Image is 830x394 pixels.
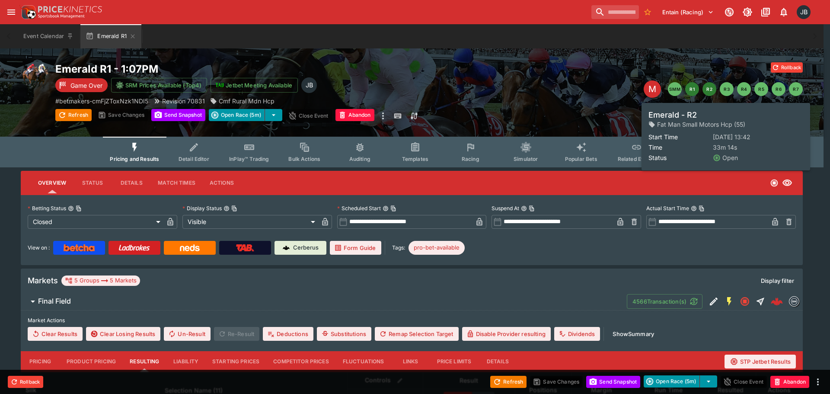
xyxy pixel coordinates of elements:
[21,351,60,372] button: Pricing
[721,294,737,309] button: SGM Enabled
[70,81,102,90] p: Game Over
[19,3,36,21] img: PriceKinetics Logo
[330,241,381,255] a: Form Guide
[209,109,265,121] button: Open Race (5m)
[180,244,199,251] img: Neds
[28,327,83,341] button: Clear Results
[335,110,374,119] span: Mark an event as closed and abandoned.
[797,5,811,19] div: Josh Brown
[349,156,370,162] span: Auditing
[112,173,151,193] button: Details
[390,205,396,211] button: Copy To Clipboard
[3,4,19,20] button: open drawer
[209,109,282,121] div: split button
[402,156,428,162] span: Templates
[514,156,538,162] span: Simulator
[236,244,254,251] img: TabNZ
[782,178,792,188] svg: Visible
[668,82,682,96] button: SMM
[263,327,313,341] button: Deductions
[690,112,714,121] p: Overtype
[215,81,224,90] img: jetbet-logo.svg
[409,243,465,252] span: pro-bet-available
[110,156,159,162] span: Pricing and Results
[740,4,755,20] button: Toggle light/dark mode
[737,294,753,309] button: Closed
[283,244,290,251] img: Cerberus
[392,241,405,255] label: Tags:
[754,82,768,96] button: R5
[162,96,205,106] p: Revision 70831
[151,173,202,193] button: Match Times
[265,109,282,121] button: select merge strategy
[607,327,659,341] button: ShowSummary
[229,156,269,162] span: InPlay™ Trading
[771,295,783,308] img: logo-cerberus--red.svg
[182,205,222,212] p: Display Status
[18,24,79,48] button: Event Calendar
[492,205,519,212] p: Suspend At
[55,62,429,76] h2: Copy To Clipboard
[202,173,241,193] button: Actions
[657,5,719,19] button: Select Tenant
[706,294,721,309] button: Edit Detail
[462,327,551,341] button: Disable Provider resulting
[231,205,237,211] button: Copy To Clipboard
[164,327,210,341] button: Un-Result
[565,156,597,162] span: Popular Bets
[64,244,95,251] img: Betcha
[38,14,85,18] img: Sportsbook Management
[529,205,535,211] button: Copy To Clipboard
[335,109,374,121] button: Abandon
[336,351,391,372] button: Fluctuations
[591,5,639,19] input: search
[721,4,737,20] button: Connected to PK
[301,77,317,93] div: Josh Brown
[772,82,785,96] button: R6
[772,112,799,121] p: Auto-Save
[38,297,71,306] h6: Final Field
[28,314,796,327] label: Market Actions
[731,112,753,121] p: Override
[789,297,799,306] img: betmakers
[430,351,479,372] button: Price Limits
[627,294,702,309] button: 4566Transaction(s)
[756,274,799,288] button: Display filter
[768,293,785,310] a: e1d1cc50-74b2-4e29-9ff4-85c556f55bde
[700,375,717,388] button: select merge strategy
[644,375,700,388] button: Open Race (5m)
[86,327,160,341] button: Clear Losing Results
[375,327,459,341] button: Remap Selection Target
[55,96,148,106] p: Copy To Clipboard
[737,82,751,96] button: R4
[586,376,640,388] button: Send Snapshot
[725,355,796,368] button: STP Jetbet Results
[118,244,150,251] img: Ladbrokes
[771,295,783,308] div: e1d1cc50-74b2-4e29-9ff4-85c556f55bde
[211,78,298,93] button: Jetbet Meeting Available
[103,137,720,167] div: Event type filters
[702,82,716,96] button: R2
[776,4,792,20] button: Notifications
[753,294,768,309] button: Straight
[80,24,141,48] button: Emerald R1
[65,275,137,286] div: 5 Groups 5 Markets
[478,351,517,372] button: Details
[60,351,123,372] button: Product Pricing
[28,275,58,285] h5: Markets
[813,377,823,387] button: more
[76,205,82,211] button: Copy To Clipboard
[214,327,259,341] span: Re-Result
[337,205,381,212] p: Scheduled Start
[618,156,655,162] span: Related Events
[771,62,803,73] button: Rollback
[28,241,50,255] label: View on :
[409,241,465,255] div: Betting Target: cerberus
[646,205,689,212] p: Actual Start Time
[644,80,661,98] div: Edit Meeting
[317,327,371,341] button: Substitutions
[391,351,430,372] button: Links
[554,327,600,341] button: Dividends
[699,205,705,211] button: Copy To Clipboard
[462,156,479,162] span: Racing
